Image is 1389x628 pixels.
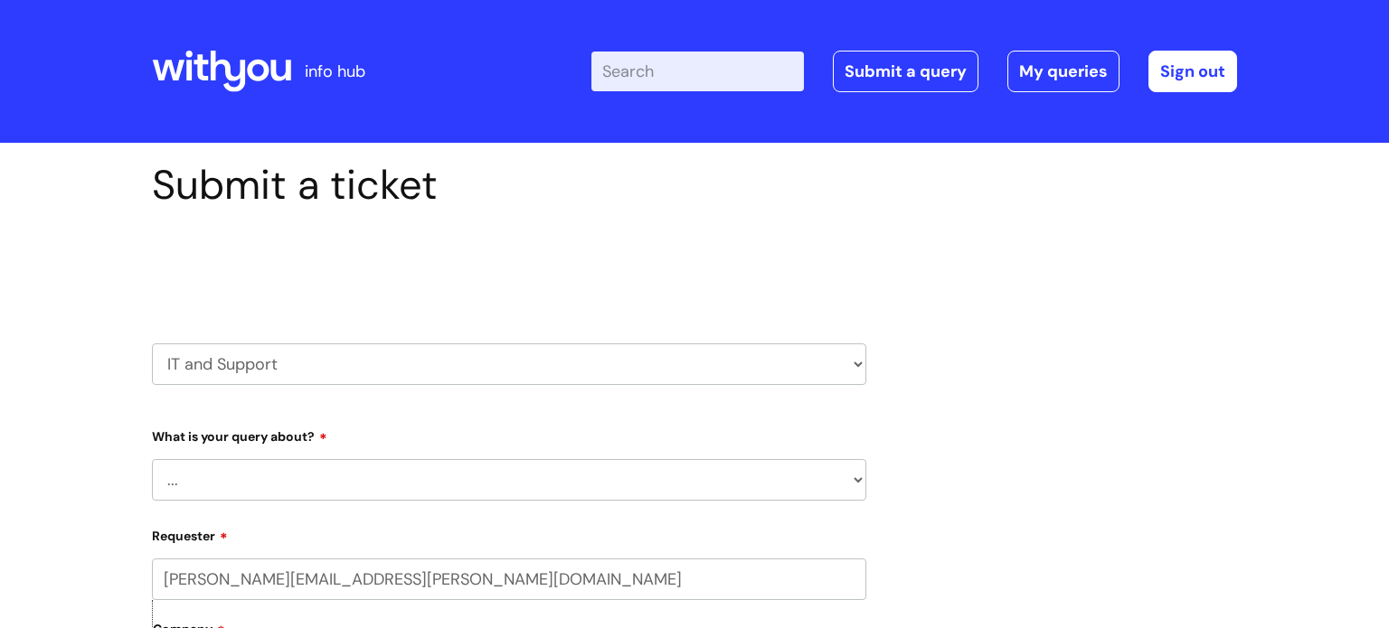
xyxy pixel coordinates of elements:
[833,51,978,92] a: Submit a query
[152,558,866,600] input: Email
[152,161,866,210] h1: Submit a ticket
[305,57,365,86] p: info hub
[591,52,804,91] input: Search
[1148,51,1237,92] a: Sign out
[152,251,866,285] h2: Select issue type
[1007,51,1120,92] a: My queries
[152,423,866,445] label: What is your query about?
[152,522,866,544] label: Requester
[591,51,1237,92] div: | -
